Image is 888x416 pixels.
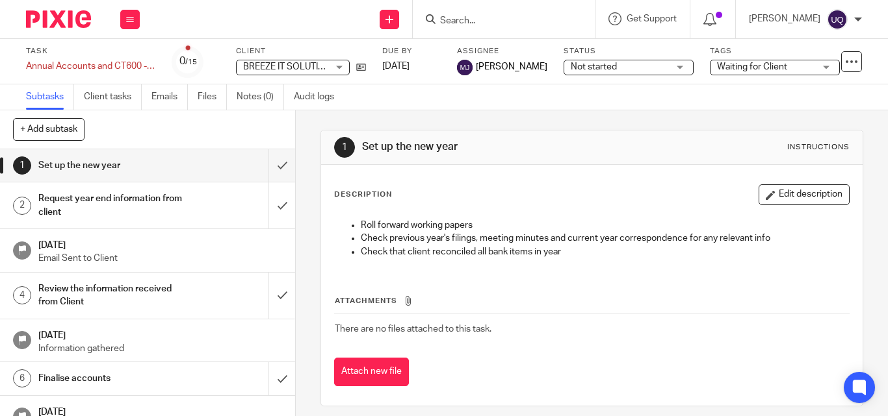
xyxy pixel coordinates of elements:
p: Check that client reconciled all bank items in year [361,245,849,258]
button: Attach new file [334,358,409,387]
a: Notes (0) [237,84,284,110]
div: 0 [179,54,197,69]
button: + Add subtask [13,118,85,140]
input: Search [439,16,556,27]
button: Edit description [759,184,850,205]
h1: [DATE] [38,236,283,252]
span: Get Support [627,14,677,23]
div: Annual Accounts and CT600 - (For Dormant/SPV) [26,60,156,73]
img: svg%3E [827,9,848,30]
small: /15 [185,58,197,66]
h1: Set up the new year [38,156,183,175]
label: Due by [382,46,441,56]
h1: Review the information received from Client [38,279,183,312]
a: Files [198,84,227,110]
label: Client [236,46,366,56]
div: 6 [13,369,31,387]
p: Description [334,190,392,200]
h1: Finalise accounts [38,369,183,388]
img: svg%3E [457,60,473,75]
span: [PERSON_NAME] [476,60,547,73]
span: Not started [571,62,617,71]
p: [PERSON_NAME] [749,12,820,25]
span: [DATE] [382,62,410,71]
span: There are no files attached to this task. [335,324,491,334]
h1: [DATE] [38,326,283,342]
span: BREEZE IT SOLUTIONS LTD [243,62,356,71]
p: Information gathered [38,342,283,355]
div: 1 [13,156,31,175]
div: 2 [13,197,31,215]
img: Pixie [26,10,91,28]
a: Audit logs [294,84,344,110]
p: Roll forward working papers [361,219,849,232]
label: Task [26,46,156,56]
label: Assignee [457,46,547,56]
span: Waiting for Client [717,62,787,71]
a: Emails [151,84,188,110]
a: Client tasks [84,84,142,110]
div: 4 [13,286,31,304]
span: Attachments [335,297,397,304]
label: Tags [710,46,840,56]
h1: Request year end information from client [38,189,183,222]
div: Instructions [787,142,850,153]
a: Subtasks [26,84,74,110]
h1: Set up the new year [362,140,620,154]
p: Email Sent to Client [38,252,283,265]
label: Status [564,46,694,56]
div: 1 [334,137,355,158]
p: Check previous year's filings, meeting minutes and current year correspondence for any relevant info [361,232,849,245]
